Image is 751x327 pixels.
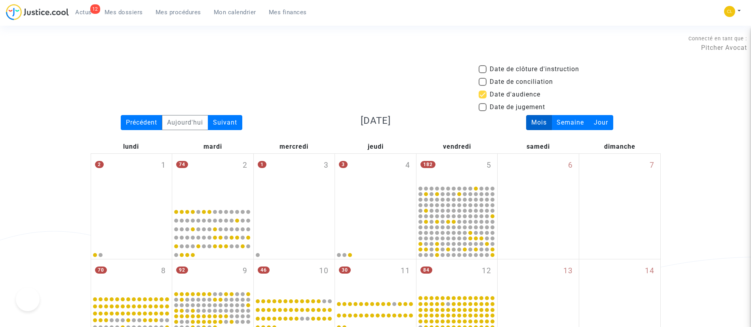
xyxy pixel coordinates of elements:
[579,154,660,259] div: dimanche septembre 7
[416,259,498,294] div: vendredi septembre 12, 84 events, click to expand
[324,160,329,171] span: 3
[285,115,467,127] h3: [DATE]
[405,160,410,171] span: 4
[339,267,351,274] span: 30
[339,161,348,168] span: 3
[568,160,573,171] span: 6
[335,154,416,205] div: jeudi septembre 4, 3 events, click to expand
[176,161,188,168] span: 74
[490,64,579,74] span: Date de clôture d'instruction
[91,140,172,153] div: lundi
[487,160,491,171] span: 5
[498,154,579,259] div: samedi septembre 6
[401,265,410,277] span: 11
[319,265,329,277] span: 10
[91,154,172,205] div: lundi septembre 1, 2 events, click to expand
[69,6,98,18] a: 12Actus
[420,161,435,168] span: 182
[243,160,247,171] span: 2
[262,6,313,18] a: Mes finances
[724,6,735,17] img: 6fca9af68d76bfc0a5525c74dfee314f
[214,9,256,16] span: Mon calendrier
[254,259,335,294] div: mercredi septembre 10, 46 events, click to expand
[91,259,172,294] div: lundi septembre 8, 70 events, click to expand
[416,154,498,185] div: vendredi septembre 5, 182 events, click to expand
[526,115,552,130] div: Mois
[335,259,416,294] div: jeudi septembre 11, 30 events, click to expand
[208,115,242,130] div: Suivant
[95,161,104,168] span: 2
[162,115,208,130] div: Aujourd'hui
[490,90,540,99] span: Date d'audience
[161,160,166,171] span: 1
[75,9,92,16] span: Actus
[420,267,432,274] span: 84
[589,115,613,130] div: Jour
[416,140,498,153] div: vendredi
[253,140,335,153] div: mercredi
[269,9,307,16] span: Mes finances
[254,154,335,205] div: mercredi septembre 3, One event, click to expand
[482,265,491,277] span: 12
[121,115,162,130] div: Précédent
[335,140,416,153] div: jeudi
[551,115,589,130] div: Semaine
[172,154,253,205] div: mardi septembre 2, 74 events, click to expand
[498,140,579,153] div: samedi
[161,265,166,277] span: 8
[172,259,253,290] div: mardi septembre 9, 92 events, click to expand
[156,9,201,16] span: Mes procédures
[243,265,247,277] span: 9
[149,6,207,18] a: Mes procédures
[16,287,40,311] iframe: Help Scout Beacon - Open
[258,161,266,168] span: 1
[95,267,107,274] span: 70
[105,9,143,16] span: Mes dossiers
[490,102,545,112] span: Date de jugement
[172,140,253,153] div: mardi
[645,265,654,277] span: 14
[650,160,654,171] span: 7
[258,267,270,274] span: 46
[490,77,553,87] span: Date de conciliation
[207,6,262,18] a: Mon calendrier
[6,4,69,20] img: jc-logo.svg
[579,140,661,153] div: dimanche
[176,267,188,274] span: 92
[98,6,149,18] a: Mes dossiers
[563,265,573,277] span: 13
[90,4,100,14] div: 12
[688,36,747,42] span: Connecté en tant que :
